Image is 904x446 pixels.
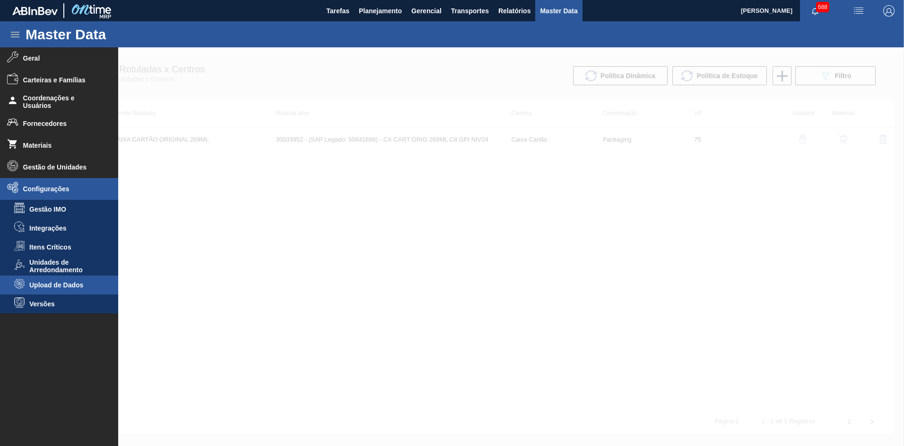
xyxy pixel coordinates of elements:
span: Master Data [540,5,577,17]
span: Integrações [29,224,102,232]
span: 688 [816,2,829,12]
span: Geral [23,54,101,62]
span: Itens Críticos [29,243,102,251]
span: Upload de Dados [29,281,102,289]
span: Carteiras e Famílias [23,76,101,84]
span: Unidades de Arredondamento [29,259,102,274]
span: Tarefas [326,5,349,17]
span: Relatórios [498,5,530,17]
span: Configurações [23,185,101,193]
span: Materiais [23,142,101,149]
img: Logout [883,5,895,17]
img: userActions [853,5,864,17]
img: TNhmsLtSVTkK8tSr43FrP2fwEKptu5GPRR3wAAAABJRU5ErkJggg== [12,7,58,15]
span: Gestão de Unidades [23,163,101,171]
span: Planejamento [359,5,402,17]
span: Transportes [451,5,489,17]
span: Gerencial [411,5,442,17]
button: Notificações [800,4,830,18]
span: Versões [29,300,102,308]
span: Gestão IMO [29,205,102,213]
h1: Master Data [26,29,193,40]
span: Fornecedores [23,120,101,127]
span: Coordenações e Usuários [23,94,101,109]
